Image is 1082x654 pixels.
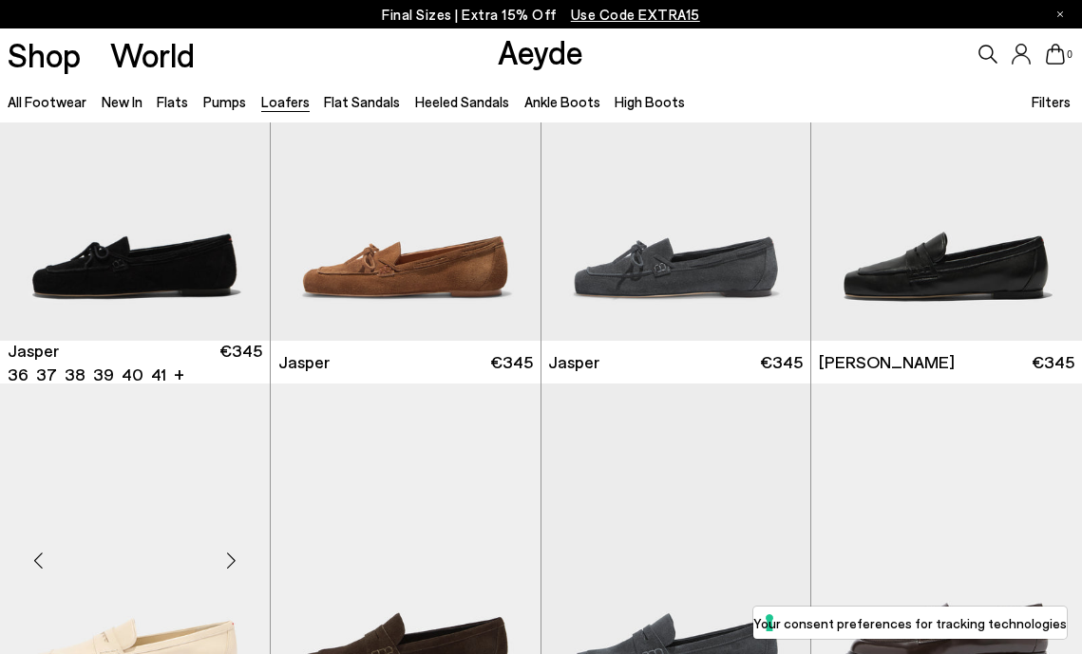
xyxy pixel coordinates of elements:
li: 41 [151,363,166,386]
li: 39 [93,363,114,386]
a: All Footwear [8,93,86,110]
img: Jasper Moccasin Loafers [541,2,811,341]
a: World [110,38,195,71]
a: 0 [1046,44,1065,65]
a: Jasper €345 [271,341,541,383]
span: €345 [1032,350,1074,374]
p: Final Sizes | Extra 15% Off [382,3,700,27]
span: Jasper [278,350,330,374]
a: Heeled Sandals [415,93,509,110]
a: Ankle Boots [524,93,600,110]
a: High Boots [615,93,685,110]
a: Shop [8,38,81,71]
span: Jasper [8,339,59,363]
span: [PERSON_NAME] [819,350,955,374]
span: 0 [1065,49,1074,60]
a: New In [102,93,142,110]
li: 38 [65,363,85,386]
span: €345 [219,339,262,386]
a: Aeyde [498,31,583,71]
span: €345 [760,350,803,374]
ul: variant [8,363,161,386]
label: Your consent preferences for tracking technologies [753,613,1067,633]
a: Jasper €345 [541,341,811,383]
li: 37 [36,363,57,386]
li: + [174,361,184,386]
a: Pumps [203,93,246,110]
span: Navigate to /collections/ss25-final-sizes [571,6,700,23]
span: Filters [1032,93,1071,110]
button: Your consent preferences for tracking technologies [753,607,1067,639]
a: Flats [157,93,188,110]
span: €345 [490,350,533,374]
li: 40 [122,363,143,386]
a: Flat Sandals [324,93,400,110]
li: 36 [8,363,28,386]
span: Jasper [548,350,599,374]
img: Jasper Moccasin Loafers [271,2,541,341]
a: Loafers [261,93,310,110]
img: Lana Moccasin Loafers [811,2,1082,341]
a: [PERSON_NAME] €345 [811,341,1082,383]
